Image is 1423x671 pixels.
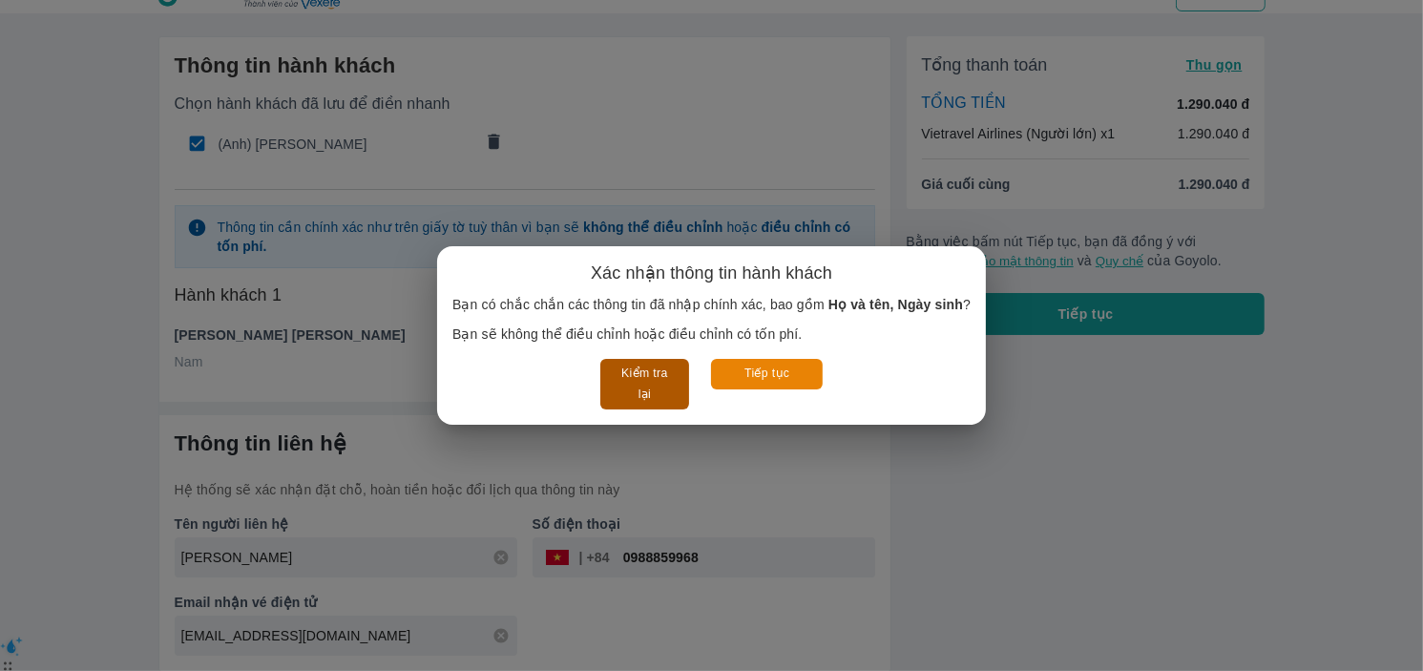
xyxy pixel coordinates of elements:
[711,359,823,388] button: Tiếp tục
[828,297,963,312] b: Họ và tên, Ngày sinh
[452,295,971,314] p: Bạn có chắc chắn các thông tin đã nhập chính xác, bao gồm ?
[452,325,971,344] p: Bạn sẽ không thể điều chỉnh hoặc điều chỉnh có tốn phí.
[600,359,689,409] button: Kiểm tra lại
[591,262,832,284] h6: Xác nhận thông tin hành khách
